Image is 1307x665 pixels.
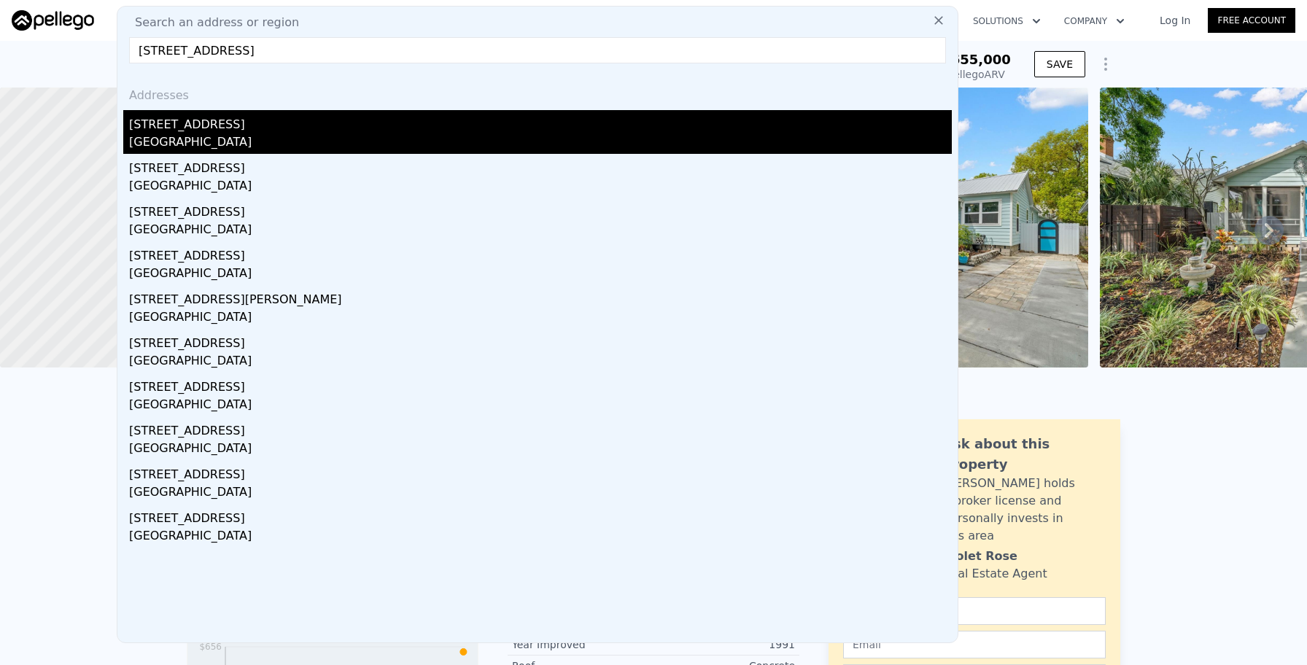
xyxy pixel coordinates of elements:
[129,396,952,416] div: [GEOGRAPHIC_DATA]
[129,483,952,504] div: [GEOGRAPHIC_DATA]
[129,241,952,265] div: [STREET_ADDRESS]
[943,475,1106,545] div: [PERSON_NAME] holds a broker license and personally invests in this area
[129,329,952,352] div: [STREET_ADDRESS]
[1052,8,1136,34] button: Company
[961,8,1052,34] button: Solutions
[129,504,952,527] div: [STREET_ADDRESS]
[1034,51,1085,77] button: SAVE
[129,373,952,396] div: [STREET_ADDRESS]
[129,416,952,440] div: [STREET_ADDRESS]
[129,133,952,154] div: [GEOGRAPHIC_DATA]
[942,52,1011,67] span: $655,000
[129,198,952,221] div: [STREET_ADDRESS]
[1208,8,1295,33] a: Free Account
[129,221,952,241] div: [GEOGRAPHIC_DATA]
[129,265,952,285] div: [GEOGRAPHIC_DATA]
[943,548,1017,565] div: Violet Rose
[129,460,952,483] div: [STREET_ADDRESS]
[843,597,1106,625] input: Name
[129,154,952,177] div: [STREET_ADDRESS]
[942,67,1011,82] div: Pellego ARV
[129,110,952,133] div: [STREET_ADDRESS]
[512,637,653,652] div: Year Improved
[129,308,952,329] div: [GEOGRAPHIC_DATA]
[129,285,952,308] div: [STREET_ADDRESS][PERSON_NAME]
[129,37,946,63] input: Enter an address, city, region, neighborhood or zip code
[129,440,952,460] div: [GEOGRAPHIC_DATA]
[1091,50,1120,79] button: Show Options
[653,637,795,652] div: 1991
[129,352,952,373] div: [GEOGRAPHIC_DATA]
[12,10,94,31] img: Pellego
[943,565,1047,583] div: Real Estate Agent
[129,527,952,548] div: [GEOGRAPHIC_DATA]
[843,631,1106,658] input: Email
[123,75,952,110] div: Addresses
[943,434,1106,475] div: Ask about this property
[123,14,299,31] span: Search an address or region
[199,642,222,652] tspan: $656
[1142,13,1208,28] a: Log In
[129,177,952,198] div: [GEOGRAPHIC_DATA]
